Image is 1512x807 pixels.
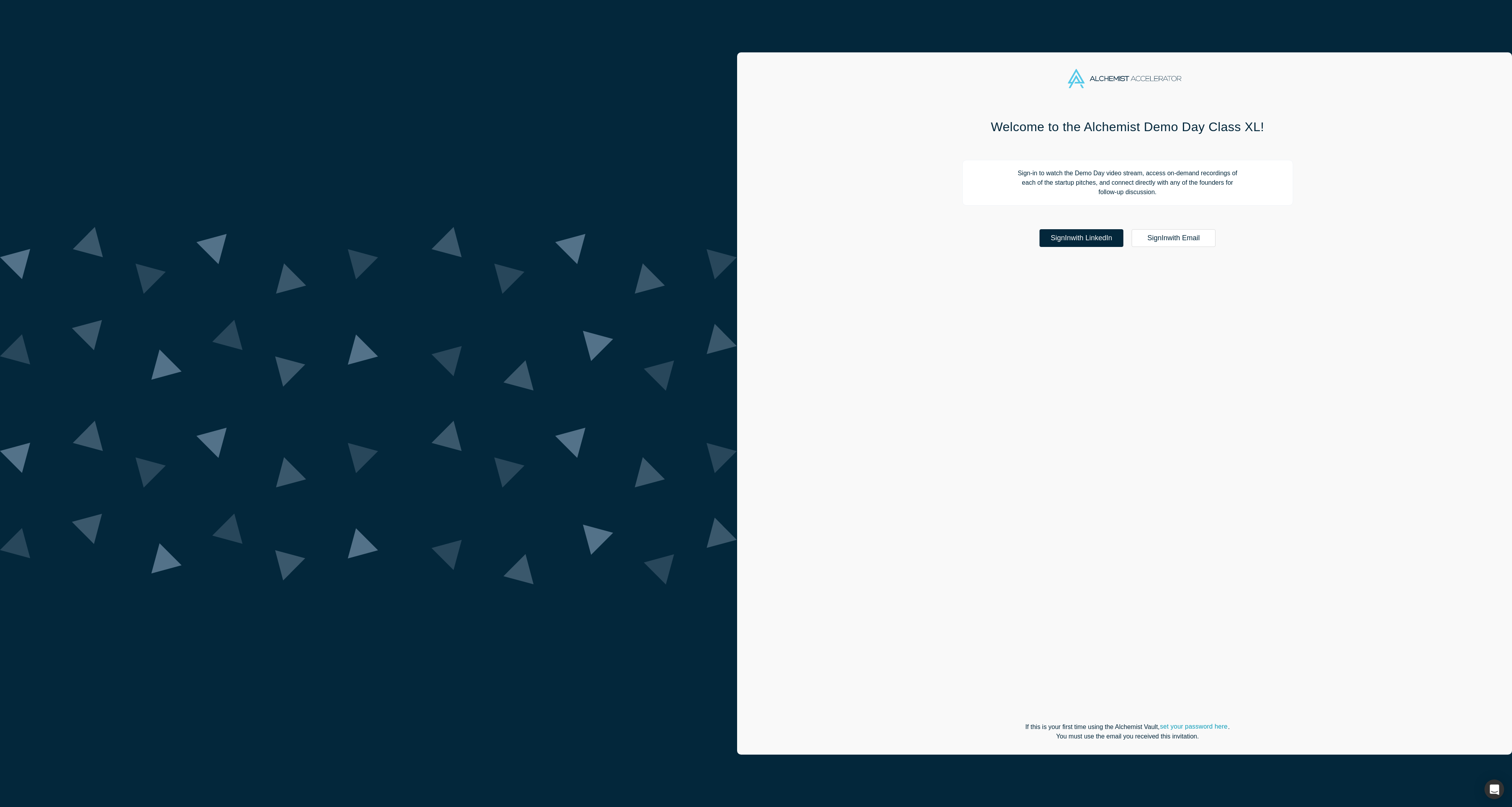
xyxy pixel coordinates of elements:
[962,160,1293,206] p: Sign-in to watch the Demo Day video stream, access on-demand recordings of each of the startup pi...
[962,722,1293,741] p: If this is your first time using the Alchemist Vault, . You must use the email you received this ...
[1039,229,1123,247] a: SignInwith LinkedIn
[1132,229,1216,247] a: SignInwith Email
[1068,69,1181,88] img: Alchemist Accelerator Logo
[962,119,1293,135] h1: Welcome to the Alchemist Demo Day Class XL!
[1160,722,1228,732] a: set your password here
